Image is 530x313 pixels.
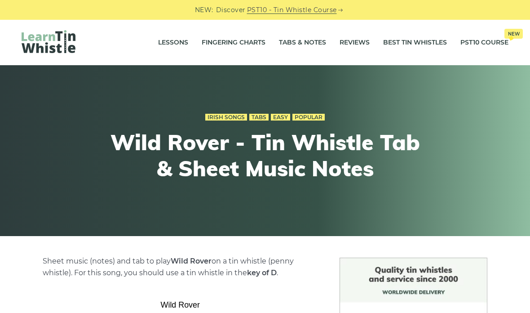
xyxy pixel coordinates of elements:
a: Tabs [249,114,269,121]
a: Tabs & Notes [279,31,326,54]
p: Sheet music (notes) and tab to play on a tin whistle (penny whistle). For this song, you should u... [43,255,318,279]
strong: Wild Rover [171,257,212,265]
a: Best Tin Whistles [383,31,447,54]
span: New [504,29,523,39]
a: Popular [292,114,325,121]
a: Fingering Charts [202,31,265,54]
a: PST10 CourseNew [460,31,508,54]
img: LearnTinWhistle.com [22,30,75,53]
h1: Wild Rover - Tin Whistle Tab & Sheet Music Notes [100,130,430,181]
a: Reviews [340,31,370,54]
a: Lessons [158,31,188,54]
strong: key of D [247,268,277,277]
a: Irish Songs [205,114,247,121]
a: Easy [271,114,290,121]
